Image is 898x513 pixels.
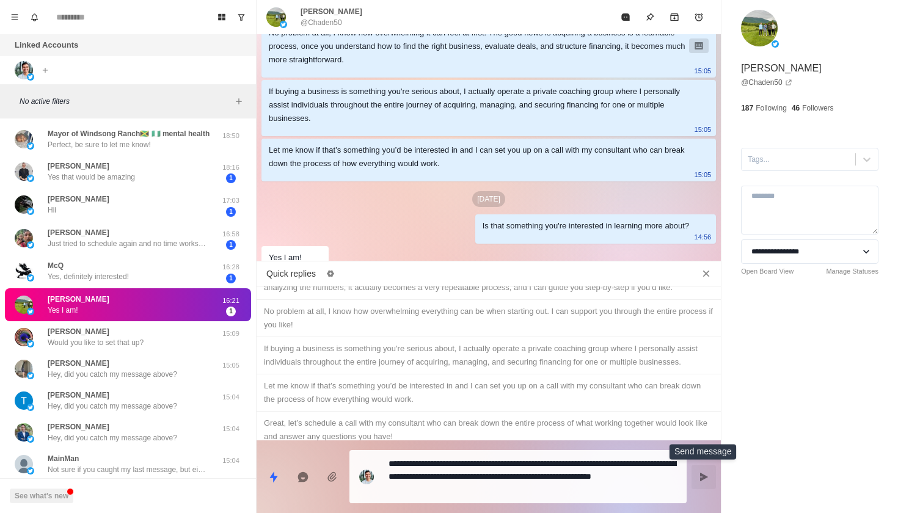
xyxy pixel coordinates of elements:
[226,307,236,316] span: 1
[483,219,690,233] div: Is that something you're interested in learning more about?
[27,73,34,81] img: picture
[216,392,246,402] p: 15:04
[48,227,109,238] p: [PERSON_NAME]
[301,6,362,17] p: [PERSON_NAME]
[15,162,33,181] img: picture
[226,274,236,283] span: 1
[266,267,316,280] p: Quick replies
[48,139,151,150] p: Perfect, be sure to let me know!
[226,173,236,183] span: 1
[741,61,822,76] p: [PERSON_NAME]
[15,328,33,346] img: picture
[320,465,345,489] button: Add media
[48,260,64,271] p: McQ
[27,241,34,249] img: picture
[826,266,878,277] a: Manage Statuses
[15,130,33,148] img: picture
[226,207,236,217] span: 1
[48,238,206,249] p: Just tried to schedule again and no time works for me at the moment
[232,7,251,27] button: Show unread conversations
[264,305,714,332] div: No problem at all, I know how overwhelming everything can be when starting out. I can support you...
[261,465,286,489] button: Quick replies
[216,162,246,173] p: 18:16
[695,230,712,244] p: 14:56
[15,296,33,314] img: picture
[15,391,33,410] img: picture
[27,142,34,150] img: picture
[15,423,33,442] img: picture
[5,7,24,27] button: Menu
[216,195,246,206] p: 17:03
[15,262,33,280] img: picture
[226,240,236,250] span: 1
[696,264,716,283] button: Close quick replies
[48,421,109,432] p: [PERSON_NAME]
[48,305,78,316] p: Yes I am!
[472,191,505,207] p: [DATE]
[48,172,135,183] p: Yes that would be amazing
[321,264,340,283] button: Edit quick replies
[695,64,712,78] p: 15:05
[772,40,779,48] img: picture
[613,5,638,29] button: Mark as read
[741,103,753,114] p: 187
[741,77,792,88] a: @Chaden50
[15,195,33,214] img: picture
[48,390,109,401] p: [PERSON_NAME]
[48,464,206,475] p: Not sure if you caught my last message, but either way, I recommend checking out this free course...
[20,96,232,107] p: No active filters
[27,175,34,182] img: picture
[687,5,711,29] button: Add reminder
[264,342,714,369] div: If buying a business is something you're serious about, I actually operate a private coaching gro...
[216,329,246,339] p: 15:09
[792,103,800,114] p: 46
[10,489,73,503] button: See what's new
[48,432,177,443] p: Hey, did you catch my message above?
[27,340,34,347] img: picture
[269,26,689,67] div: No problem at all, I know how overwhelming it can feel at first. The good news is acquiring a bus...
[48,401,177,412] p: Hey, did you catch my message above?
[216,456,246,466] p: 15:04
[48,358,109,369] p: [PERSON_NAME]
[695,123,712,136] p: 15:05
[48,337,144,348] p: Would you like to set that up?
[216,262,246,272] p: 16:28
[264,417,714,443] div: Great, let’s schedule a call with my consultant who can break down the entire process of what wor...
[27,208,34,215] img: picture
[301,17,342,28] p: @Chaden50
[48,326,109,337] p: [PERSON_NAME]
[216,424,246,434] p: 15:04
[216,296,246,306] p: 16:21
[216,360,246,371] p: 15:05
[48,453,79,464] p: MainMan
[269,85,689,125] div: If buying a business is something you're serious about, I actually operate a private coaching gro...
[212,7,232,27] button: Board View
[291,465,315,489] button: Reply with AI
[27,372,34,379] img: picture
[741,10,778,46] img: picture
[662,5,687,29] button: Archive
[264,379,714,406] div: Let me know if that’s something you’d be interested in and I can set you up on a call with my con...
[27,308,34,315] img: picture
[27,274,34,282] img: picture
[48,205,56,216] p: Hii
[27,435,34,443] img: picture
[741,266,794,277] a: Open Board View
[756,103,787,114] p: Following
[802,103,833,114] p: Followers
[216,229,246,239] p: 16:58
[48,271,129,282] p: Yes, definitely interested!
[692,465,716,489] button: Send message
[232,94,246,109] button: Add filters
[266,7,286,27] img: picture
[48,294,109,305] p: [PERSON_NAME]
[15,455,33,473] img: picture
[695,168,712,181] p: 15:05
[15,61,33,79] img: picture
[48,369,177,380] p: Hey, did you catch my message above?
[38,63,53,78] button: Add account
[48,161,109,172] p: [PERSON_NAME]
[359,470,374,484] img: picture
[280,21,287,28] img: picture
[15,39,78,51] p: Linked Accounts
